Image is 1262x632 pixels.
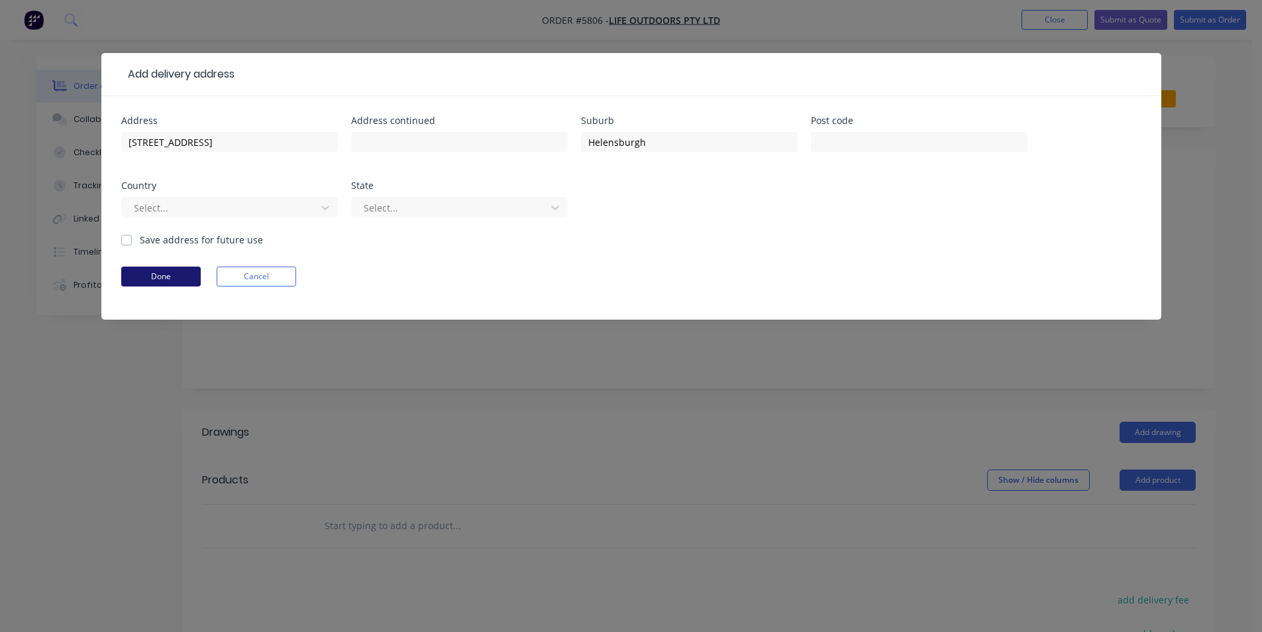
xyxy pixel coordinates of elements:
[121,116,338,125] div: Address
[121,267,201,286] button: Done
[140,233,263,247] label: Save address for future use
[351,181,568,190] div: State
[217,267,296,286] button: Cancel
[811,116,1027,125] div: Post code
[121,181,338,190] div: Country
[121,66,235,82] div: Add delivery address
[581,116,798,125] div: Suburb
[351,116,568,125] div: Address continued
